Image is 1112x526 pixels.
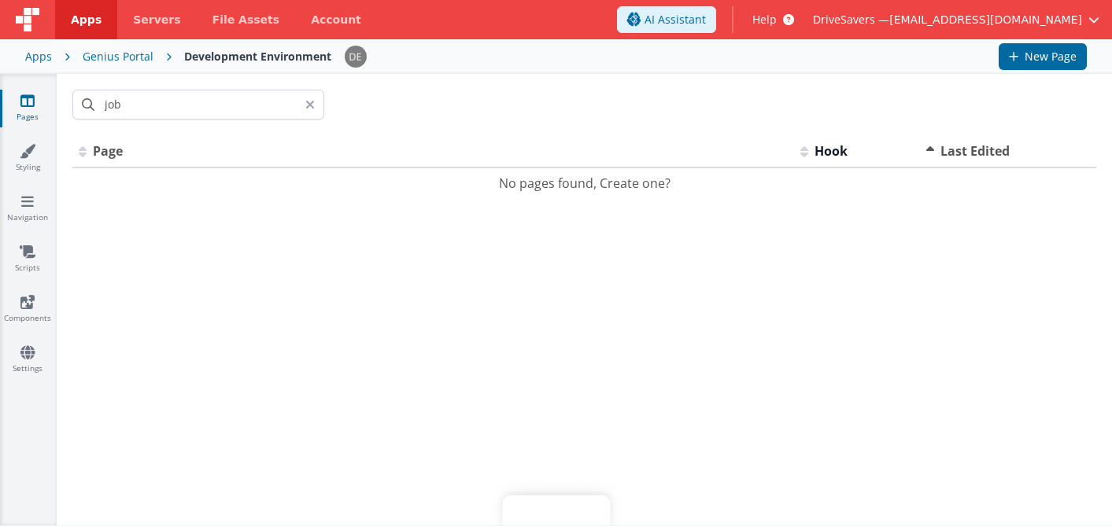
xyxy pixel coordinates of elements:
button: New Page [999,43,1087,70]
span: Last Edited [940,142,1010,160]
span: File Assets [212,12,280,28]
span: AI Assistant [645,12,706,28]
div: Apps [25,49,52,64]
span: Help [752,12,777,28]
td: No pages found, Create one? [72,167,1096,199]
button: DriveSavers — [EMAIL_ADDRESS][DOMAIN_NAME] [813,12,1099,28]
span: Page [93,142,123,160]
span: Hook [815,142,848,160]
span: Apps [71,12,102,28]
span: [EMAIL_ADDRESS][DOMAIN_NAME] [889,12,1082,28]
div: Development Environment [184,49,331,64]
img: c1374c675423fc74691aaade354d0b4b [345,46,367,68]
button: AI Assistant [617,6,716,33]
span: Servers [133,12,180,28]
input: Search pages, id's ... [72,90,324,120]
span: DriveSavers — [813,12,889,28]
div: Genius Portal [83,49,153,64]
